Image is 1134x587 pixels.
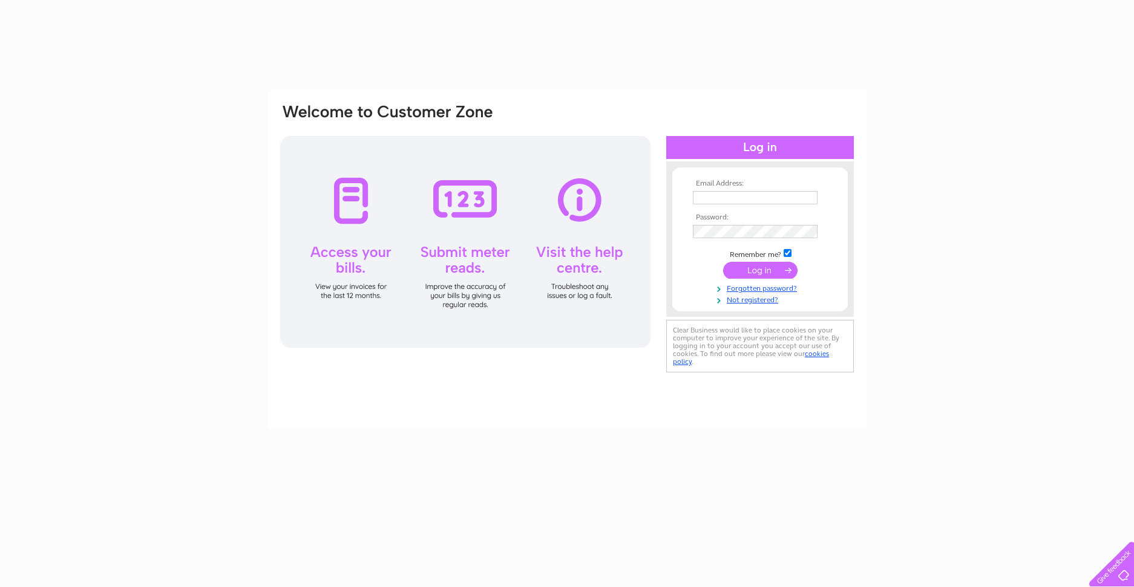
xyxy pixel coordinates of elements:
[666,320,854,372] div: Clear Business would like to place cookies on your computer to improve your experience of the sit...
[690,213,830,222] th: Password:
[690,247,830,259] td: Remember me?
[673,349,829,366] a: cookies policy
[693,282,830,293] a: Forgotten password?
[690,180,830,188] th: Email Address:
[693,293,830,305] a: Not registered?
[723,262,798,279] input: Submit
